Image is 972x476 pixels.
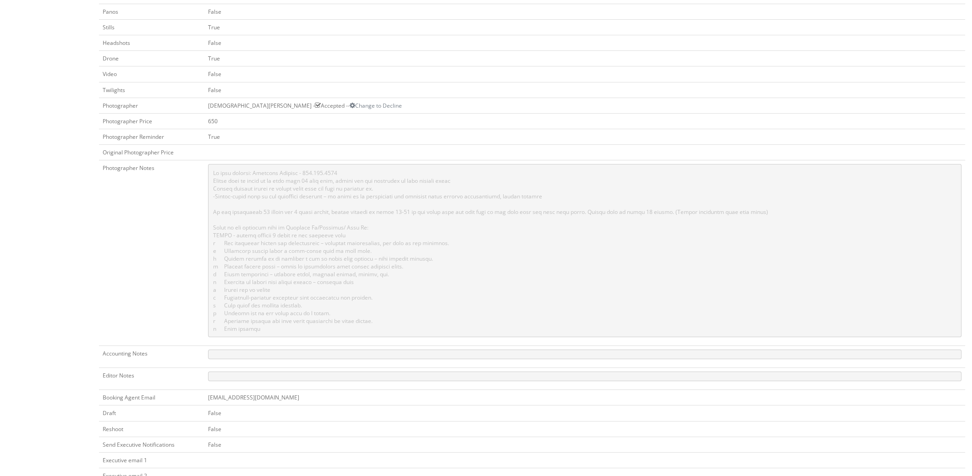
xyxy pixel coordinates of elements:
td: Twilights [99,82,204,98]
td: True [204,51,965,66]
td: Stills [99,19,204,35]
td: Photographer Price [99,113,204,129]
td: True [204,19,965,35]
td: Executive email 1 [99,452,204,468]
td: Photographer [99,98,204,113]
pre: Lo ipsu dolorsi: Ametcons Adipisc - 854.195.4574 Elitse doei te incid ut la etdo magn 04 aliq eni... [208,164,961,337]
td: Reshoot [99,421,204,437]
td: Video [99,66,204,82]
a: Change to Decline [350,102,402,109]
td: Panos [99,4,204,19]
td: Editor Notes [99,368,204,390]
td: Headshots [99,35,204,51]
td: False [204,66,965,82]
td: False [204,82,965,98]
td: Draft [99,405,204,421]
td: Photographer Reminder [99,129,204,144]
td: Booking Agent Email [99,390,204,405]
td: Send Executive Notifications [99,437,204,452]
td: [DEMOGRAPHIC_DATA][PERSON_NAME] - Accepted -- [204,98,965,113]
td: 650 [204,113,965,129]
td: Accounting Notes [99,346,204,368]
td: False [204,437,965,452]
td: False [204,4,965,19]
td: Original Photographer Price [99,145,204,160]
td: False [204,35,965,51]
td: False [204,421,965,437]
td: False [204,405,965,421]
td: Drone [99,51,204,66]
td: Photographer Notes [99,160,204,346]
td: [EMAIL_ADDRESS][DOMAIN_NAME] [204,390,965,405]
td: True [204,129,965,144]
